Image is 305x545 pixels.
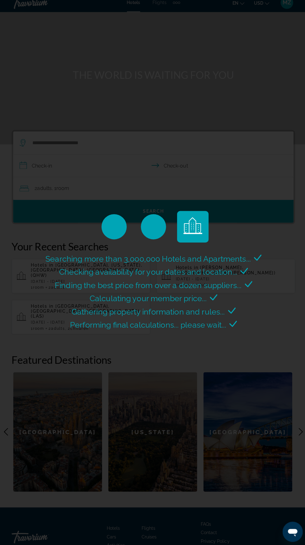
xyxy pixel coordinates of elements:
[59,268,235,278] span: Checking availability for your dates and location...
[70,321,224,330] span: Performing final calculations... please wait...
[280,520,300,540] iframe: Button to launch messaging window
[55,282,240,291] span: Finding the best price from over a dozen suppliers...
[89,295,205,304] span: Calculating your member price...
[72,308,223,317] span: Gathering property information and rules...
[46,255,249,265] span: Searching more than 3,000,000 Hotels and Apartments...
